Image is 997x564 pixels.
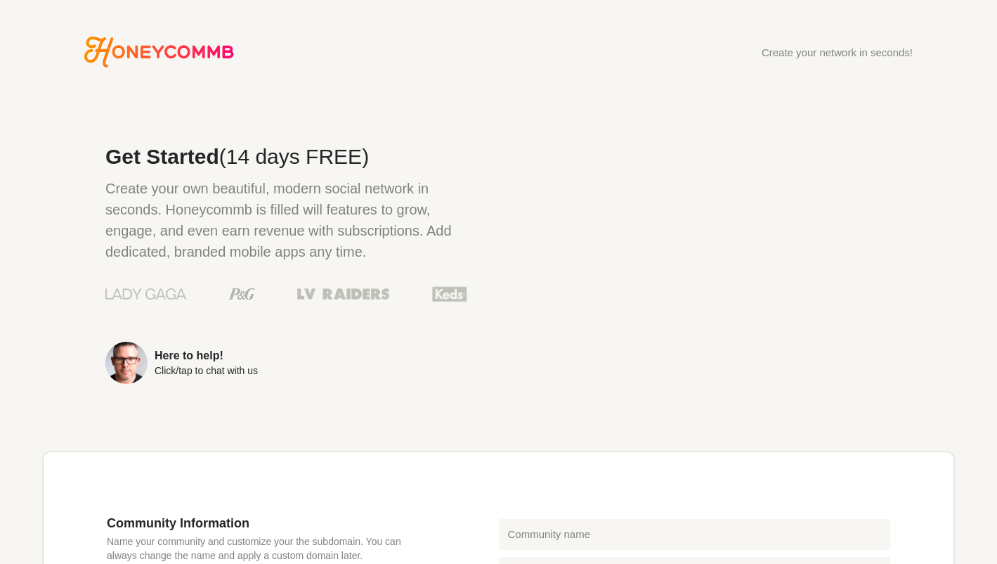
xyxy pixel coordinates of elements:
[84,37,234,68] svg: Honeycommb
[155,366,258,376] div: Click/tap to chat with us
[107,534,415,563] p: Name your community and customize your the subdomain. You can always change the name and apply a ...
[762,47,913,58] div: Create your network in seconds!
[105,342,467,384] a: Here to help!Click/tap to chat with us
[105,283,186,305] img: Lady Gaga
[297,288,389,300] img: Las Vegas Raiders
[105,146,467,167] h2: Get Started
[219,145,369,168] span: (14 days FREE)
[84,37,234,68] a: Go to Honeycommb homepage
[107,515,415,531] h3: Community Information
[229,288,255,300] img: Procter & Gamble
[105,342,148,384] img: Sean
[499,519,891,550] input: Community name
[105,178,467,262] p: Create your own beautiful, modern social network in seconds. Honeycommb is filled will features t...
[432,285,467,303] img: Keds
[942,509,976,543] iframe: Intercom live chat
[155,350,258,361] div: Here to help!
